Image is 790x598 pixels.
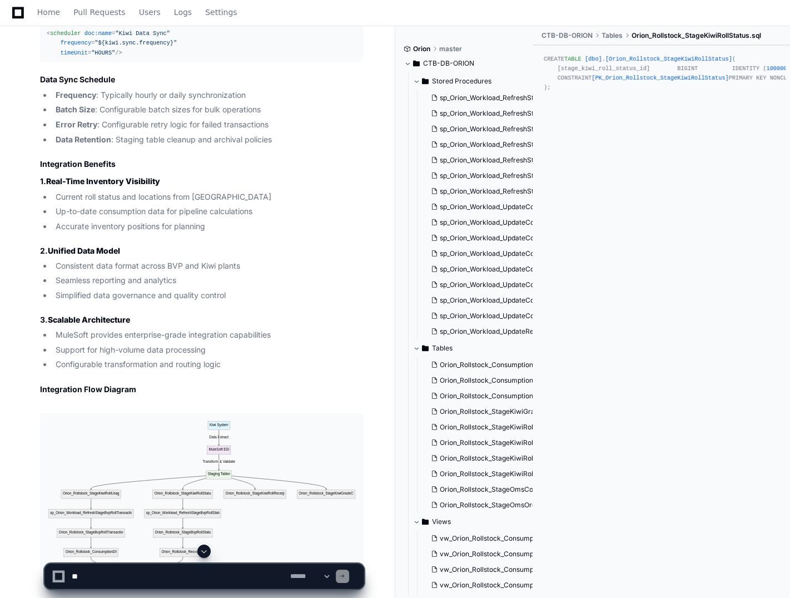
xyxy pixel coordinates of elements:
span: [PK_Orion_Rollstock_StageKiwiRollStatus] [592,75,728,81]
span: Orion_Rollstock_StageKiwiRollStatus.sql [440,454,565,463]
span: master [439,45,462,53]
strong: Frequency [56,90,96,100]
span: sp_Orion_Workload_UpdateConsumptionAggStat5wkCY.sql [440,265,625,274]
svg: Directory [422,342,429,355]
button: sp_Orion_Workload_RefreshStageOmsOrderStatusDtl.sql [426,152,536,168]
span: sp_Orion_Workload_RefreshStageItransRailcarDtl.sql [440,125,605,134]
span: Stored Procedures [432,77,491,86]
span: Orion_Rollstock_StageKiwiGradeCd.sql [440,407,562,416]
button: sp_Orion_Workload_RefreshStageItransRailcarDtl.sql [426,121,536,137]
button: Orion_Rollstock_StageKiwiRollStatus.sql [426,451,536,466]
strong: Unified Data Model [48,246,120,255]
span: sp_Orion_Workload_RefreshStageBvpRollTransaction.sql [440,109,617,118]
span: sp_Orion_Workload_UpdateConsumptionAggStat26wkCY.sql [440,234,629,243]
button: CTB-DB-ORION [404,55,525,72]
h3: 2. [40,245,364,256]
span: Orion_Rollstock_ConsumptionAgg.sql [440,360,556,369]
span: scheduler [50,30,81,37]
span: sp_Orion_Workload_UpdateConsumptionAggStat5wkPY.sql [440,280,625,289]
span: TABLE [564,56,582,62]
strong: Error Retry [56,120,97,129]
span: timeUnit [61,50,88,56]
h2: Integration Flow Diagram [40,384,364,395]
span: sp_Orion_Workload_RefreshStageBvpRollStatus.sql [440,93,600,102]
button: sp_Orion_Workload_RefreshStageOmsReceiptDtl.sql [426,168,536,184]
strong: Batch Size [56,105,95,114]
span: Settings [205,9,237,16]
span: Orion [413,45,430,53]
h2: Integration Benefits [40,159,364,170]
button: Orion_Rollstock_ConsumptionAgg.sql [426,357,536,373]
li: : Configurable retry logic for failed transactions [52,118,364,131]
button: Orion_Rollstock_StageKiwiRollUsage.sql [426,466,536,482]
button: Orion_Rollstock_StageKiwiGradeCd.sql [426,404,536,419]
span: Users [139,9,161,16]
span: Orion_Rollstock_StageOmsOrderStatusDtl.sql [440,501,582,510]
button: Stored Procedures [413,72,534,90]
li: : Staging table cleanup and archival policies [52,134,364,146]
span: sp_Orion_Workload_RefreshStageOmsOrderStatusDtl.sql [440,156,618,165]
button: Orion_Rollstock_StageKiwiRollReceipt.sql [426,435,536,451]
h3: 1. [40,176,364,187]
button: Tables [413,339,534,357]
span: Orion_Rollstock_StageOmsConsignee.sql [440,485,568,494]
h3: Data Sync Schedule [40,74,364,85]
svg: Directory [422,515,429,528]
li: MuleSoft provides enterprise-grade integration capabilities [52,329,364,342]
span: sp_Orion_Workload_UpdateConsumptionAgg.sql [440,202,590,211]
svg: Directory [413,57,420,70]
span: Pull Requests [73,9,125,16]
button: sp_Orion_Workload_RefreshStageOmsInventDtl.sql [426,137,536,152]
h3: 3. [40,314,364,325]
span: Orion_Rollstock_StageKiwiRollStatus.sql [632,31,761,40]
button: Views [413,513,534,531]
li: Seamless reporting and analytics [52,274,364,287]
li: Support for high-volume data processing [52,344,364,357]
button: Orion_Rollstock_ConsumptionDtl.sql [426,388,536,404]
span: CTB-DB-ORION [423,59,474,68]
span: < = = = /> [47,30,180,56]
span: Tables [602,31,623,40]
button: Orion_Rollstock_StageKiwiRollReceipt_Bk.sql [426,419,536,435]
span: sp_Orion_Workload_UpdateConsumptionAggStat13wkPY.sql [440,218,628,227]
span: sp_Orion_Workload_UpdateReceiptDtl.sql [440,327,569,336]
span: frequency [61,39,91,46]
div: CREATE . ( [stage_kiwi_roll_status_id] BIGINT IDENTITY ( , ) NOT NULL, VARCHAR ( ) NULL, VARCHAR ... [544,55,779,93]
button: sp_Orion_Workload_UpdateConsumptionAggStat5wkCY.sql [426,261,536,277]
button: sp_Orion_Workload_UpdateConsumptionAggStat13wkPY.sql [426,215,536,230]
span: sp_Orion_Workload_RefreshStageOmsWhseReleaseDtl.sql [440,187,622,196]
span: Logs [174,9,192,16]
li: : Typically hourly or daily synchronization [52,89,364,102]
button: Orion_Rollstock_StageOmsOrderStatusDtl.sql [426,497,536,513]
button: sp_Orion_Workload_UpdateConsumptionAggStat52wkCY.sql [426,246,536,261]
li: Configurable transformation and routing logic [52,358,364,371]
button: sp_Orion_Workload_RefreshStageBvpRollTransaction.sql [426,106,536,121]
button: sp_Orion_Workload_UpdateReceiptDtl.sql [426,324,536,339]
span: sp_Orion_Workload_UpdateConsumptionDtl.sql [440,296,587,305]
button: sp_Orion_Workload_UpdateConsumptionDtl.sql [426,293,536,308]
button: vw_Orion_Rollstock_ConsumptionAgg.sql [426,531,536,546]
strong: Scalable Architecture [48,315,130,324]
li: : Configurable batch sizes for bulk operations [52,103,364,116]
button: sp_Orion_Workload_RefreshStageBvpRollStatus.sql [426,90,536,106]
li: Current roll status and locations from [GEOGRAPHIC_DATA] [52,191,364,204]
span: CTB-DB-ORION [541,31,593,40]
span: Orion_Rollstock_StageKiwiRollReceipt_Bk.sql [440,423,580,432]
span: Orion_Rollstock_StageKiwiRollReceipt.sql [440,438,569,447]
svg: Directory [422,75,429,88]
span: Orion_Rollstock_StageKiwiRollUsage.sql [440,469,565,478]
span: sp_Orion_Workload_UpdateConsumptionAggStat52wkCY.sql [440,249,629,258]
span: Tables [432,344,453,353]
span: vw_Orion_Rollstock_ConsumptionAgg.sql [440,534,568,543]
span: sp_Orion_Workload_UpdateConsumptionDtlDC.sql [440,312,597,320]
span: Home [37,9,60,16]
button: sp_Orion_Workload_UpdateConsumptionAggStat5wkPY.sql [426,277,536,293]
span: "Kiwi Data Sync" [115,30,170,37]
img: svg+xml,%3Csvg%20id%3D%22mermaid-container%22%20width%3D%22100%25%22%20xmlns%3D%22http%3A%2F%2Fww... [40,413,364,585]
button: sp_Orion_Workload_RefreshStageOmsWhseReleaseDtl.sql [426,184,536,199]
span: "HOURS" [91,50,115,56]
button: sp_Orion_Workload_UpdateConsumptionDtlDC.sql [426,308,536,324]
li: Consistent data format across BVP and Kiwi plants [52,260,364,273]
li: Accurate inventory positions for planning [52,220,364,233]
span: sp_Orion_Workload_RefreshStageOmsInventDtl.sql [440,140,599,149]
